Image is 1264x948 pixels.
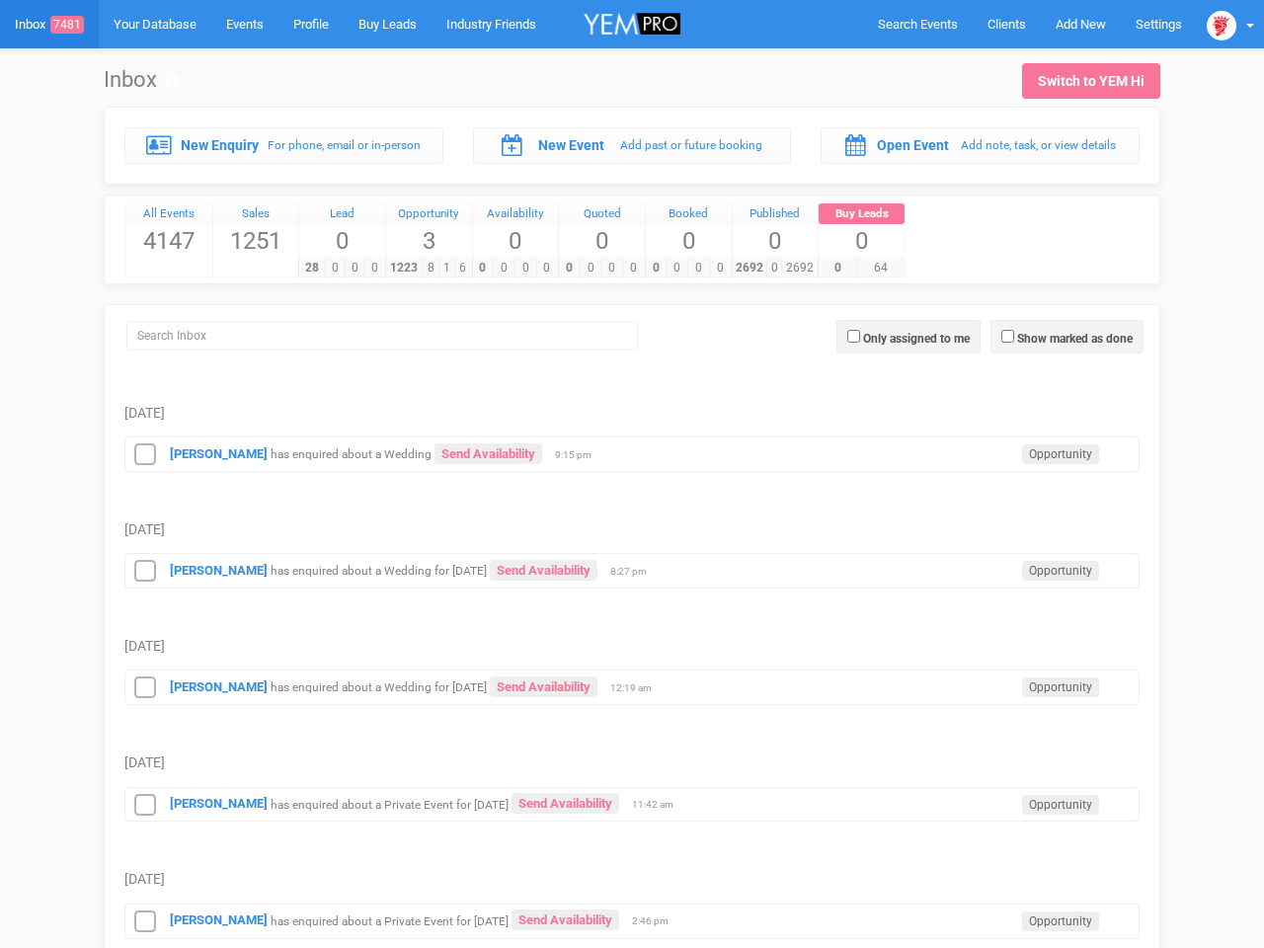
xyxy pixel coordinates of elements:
span: 0 [733,224,819,258]
small: has enquired about a Wedding for [DATE] [271,564,487,578]
span: Opportunity [1022,444,1099,464]
span: 0 [514,259,537,277]
a: Booked [646,203,732,225]
small: has enquired about a Private Event for [DATE] [271,797,509,811]
label: Open Event [877,135,949,155]
span: 2692 [732,259,768,277]
h5: [DATE] [124,406,1140,421]
span: 12:19 am [610,681,660,695]
h5: [DATE] [124,872,1140,887]
a: Availability [473,203,559,225]
a: Send Availability [512,909,619,930]
span: 0 [645,259,668,277]
h5: [DATE] [124,639,1140,654]
span: 6 [454,259,471,277]
span: 0 [299,224,385,258]
a: [PERSON_NAME] [170,912,268,927]
span: 0 [493,259,515,277]
span: 9:15 pm [555,448,604,462]
a: [PERSON_NAME] [170,679,268,694]
span: 0 [473,224,559,258]
a: [PERSON_NAME] [170,446,268,461]
span: 0 [622,259,645,277]
span: 1251 [213,224,299,258]
span: 1 [438,259,455,277]
span: 11:42 am [632,798,681,812]
small: Add note, task, or view details [961,138,1116,152]
span: 0 [687,259,710,277]
label: Show marked as done [1017,330,1133,348]
a: Send Availability [434,443,542,464]
a: [PERSON_NAME] [170,563,268,578]
a: Lead [299,203,385,225]
h5: [DATE] [124,522,1140,537]
a: New Enquiry For phone, email or in-person [124,127,443,163]
a: Opportunity [386,203,472,225]
small: has enquired about a Private Event for [DATE] [271,913,509,927]
label: Only assigned to me [863,330,970,348]
span: 0 [667,259,689,277]
span: 2:46 pm [632,914,681,928]
span: 1223 [385,259,423,277]
a: Send Availability [490,560,597,581]
div: Buy Leads [819,203,905,225]
span: 0 [472,259,495,277]
input: Search Inbox [126,321,638,351]
a: All Events [126,203,212,225]
span: Search Events [878,17,958,32]
h1: Inbox [104,68,180,92]
span: 0 [646,224,732,258]
span: 0 [559,224,645,258]
span: Add New [1056,17,1106,32]
span: 0 [345,259,365,277]
span: 0 [709,259,732,277]
a: Send Availability [512,793,619,814]
span: 28 [298,259,326,277]
span: Opportunity [1022,795,1099,815]
span: Opportunity [1022,677,1099,697]
span: 4147 [126,224,212,258]
img: open-uri20240305-2-h9c5a [1207,11,1236,40]
span: 0 [580,259,602,277]
span: 0 [536,259,559,277]
span: 0 [818,259,858,277]
small: For phone, email or in-person [268,138,421,152]
small: has enquired about a Wedding for [DATE] [271,680,487,694]
span: 0 [558,259,581,277]
a: Open Event Add note, task, or view details [821,127,1140,163]
span: 0 [819,224,905,258]
a: Published [733,203,819,225]
a: Sales [213,203,299,225]
a: Quoted [559,203,645,225]
label: New Enquiry [181,135,259,155]
a: Switch to YEM Hi [1022,63,1160,99]
div: Switch to YEM Hi [1038,71,1145,91]
span: 64 [857,259,905,277]
span: 2692 [781,259,818,277]
a: [PERSON_NAME] [170,796,268,811]
span: Clients [987,17,1026,32]
span: 0 [766,259,782,277]
span: 0 [364,259,385,277]
span: 8 [422,259,438,277]
span: Opportunity [1022,911,1099,931]
span: 3 [386,224,472,258]
small: Add past or future booking [620,138,762,152]
h5: [DATE] [124,755,1140,770]
a: New Event Add past or future booking [473,127,792,163]
span: 8:27 pm [610,565,660,579]
span: Opportunity [1022,561,1099,581]
a: Send Availability [490,676,597,697]
span: 0 [325,259,346,277]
